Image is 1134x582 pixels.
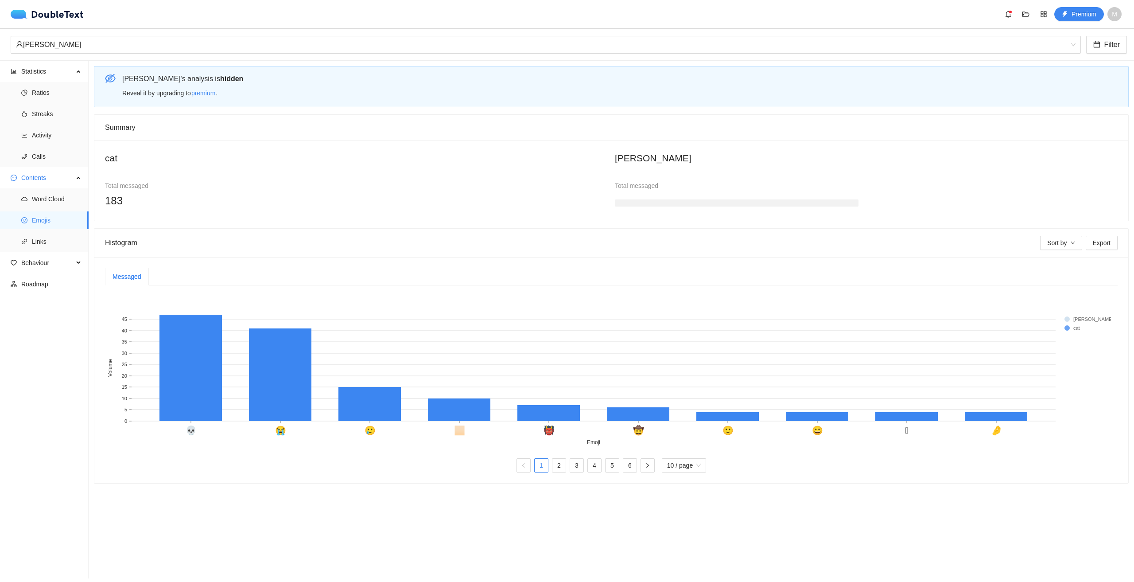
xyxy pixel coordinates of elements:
text: 15 [122,384,127,390]
span: Links [32,233,82,250]
span: Matthew Wierzbowski [16,36,1076,53]
span: message [11,175,17,181]
div: Messaged [113,272,141,281]
text: 😭 [275,425,286,436]
b: hidden [220,75,243,82]
li: 5 [605,458,619,473]
span: Streaks [32,105,82,123]
span: folder-open [1019,11,1033,18]
text: 🥲 [365,425,376,436]
span: Contents [21,169,74,187]
button: thunderboltPremium [1054,7,1104,21]
button: folder-open [1019,7,1033,21]
button: right [641,458,655,473]
text: 10 [122,396,127,401]
text: 🫩 [905,426,908,435]
span: bar-chart [11,68,17,74]
span: 10 / page [667,459,701,472]
span: pie-chart [21,90,27,96]
text: 30 [122,351,127,356]
li: Previous Page [517,458,531,473]
li: 3 [570,458,584,473]
button: Export [1086,236,1118,250]
span: link [21,238,27,245]
text: 45 [122,316,127,322]
span: apartment [11,281,17,287]
text: 0 [124,418,127,424]
text: 40 [122,328,127,333]
li: 4 [587,458,602,473]
span: Activity [32,126,82,144]
text: 🏻 [454,425,465,436]
span: appstore [1037,11,1050,18]
a: 6 [623,459,637,472]
h2: cat [105,151,608,165]
div: Page Size [662,458,706,473]
span: left [521,463,526,468]
div: Reveal it by upgrading to . [122,86,1122,100]
span: smile [21,217,27,223]
button: appstore [1037,7,1051,21]
text: 35 [122,339,127,344]
span: M [1112,7,1117,21]
img: logo [11,10,31,19]
span: cloud [21,196,27,202]
a: 2 [552,459,566,472]
div: DoubleText [11,10,84,19]
span: eye-invisible [105,73,116,84]
button: Sort bydown [1040,236,1082,250]
span: Premium [1072,9,1096,19]
span: Emojis [32,211,82,229]
text: 🤌 [991,425,1002,436]
text: 💀 [186,425,197,436]
li: Next Page [641,458,655,473]
span: heart [11,260,17,266]
a: 5 [606,459,619,472]
span: Statistics [21,62,74,80]
a: 3 [570,459,583,472]
button: bell [1001,7,1015,21]
span: user [16,41,23,48]
a: 4 [588,459,601,472]
span: 183 [105,195,123,207]
span: thunderbolt [1062,11,1068,18]
div: Total messaged [615,181,858,191]
span: Export [1093,238,1111,248]
text: 👹 [544,425,555,436]
span: line-chart [21,132,27,138]
text: Volume [107,359,113,377]
text: 5 [124,407,127,412]
span: Behaviour [21,254,74,272]
a: logoDoubleText [11,10,84,19]
button: premium [191,86,216,100]
span: Word Cloud [32,190,82,208]
text: 🤠 [633,425,644,436]
div: Total messaged [105,181,349,191]
text: 20 [122,373,127,379]
span: [PERSON_NAME] 's analysis is [122,75,243,82]
div: Summary [105,115,1118,140]
button: left [517,458,531,473]
span: premium [191,88,215,98]
span: right [645,463,650,468]
a: 1 [535,459,548,472]
text: Emoji [587,439,600,445]
text: 🙂 [722,425,734,436]
span: Sort by [1047,238,1067,248]
li: 1 [534,458,548,473]
div: [PERSON_NAME] [16,36,1068,53]
span: down [1071,241,1075,246]
div: Histogram [105,230,1040,255]
button: calendarFilter [1086,36,1127,54]
span: bell [1002,11,1015,18]
span: phone [21,153,27,160]
span: Roadmap [21,275,82,293]
text: 😀 [812,425,823,436]
span: fire [21,111,27,117]
span: Ratios [32,84,82,102]
span: Calls [32,148,82,165]
text: 25 [122,362,127,367]
h2: [PERSON_NAME] [615,151,1118,165]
